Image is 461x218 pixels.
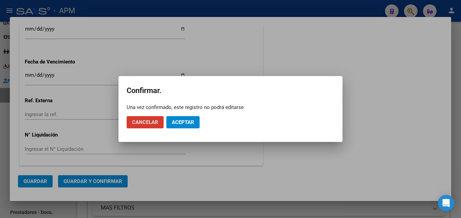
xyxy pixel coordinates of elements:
[127,116,164,128] button: Cancelar
[438,195,454,211] div: Open Intercom Messenger
[127,104,334,111] div: Una vez confirmado, este registro no podrá editarse
[172,119,194,125] span: Aceptar
[166,116,200,128] button: Aceptar
[132,119,158,125] span: Cancelar
[127,84,334,97] h2: Confirmar.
